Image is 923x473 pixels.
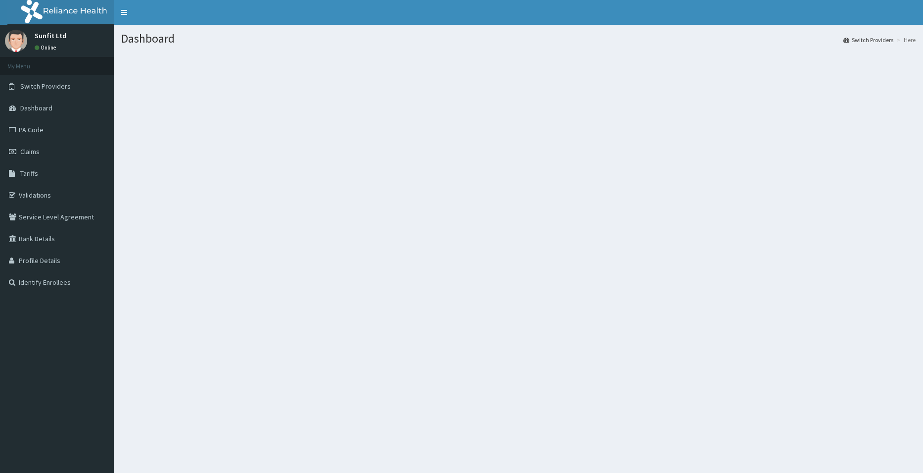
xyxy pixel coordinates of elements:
[20,104,52,112] span: Dashboard
[20,82,71,91] span: Switch Providers
[20,169,38,178] span: Tariffs
[894,36,916,44] li: Here
[35,32,66,39] p: Sunfit Ltd
[5,30,27,52] img: User Image
[121,32,916,45] h1: Dashboard
[20,147,40,156] span: Claims
[35,44,58,51] a: Online
[843,36,893,44] a: Switch Providers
